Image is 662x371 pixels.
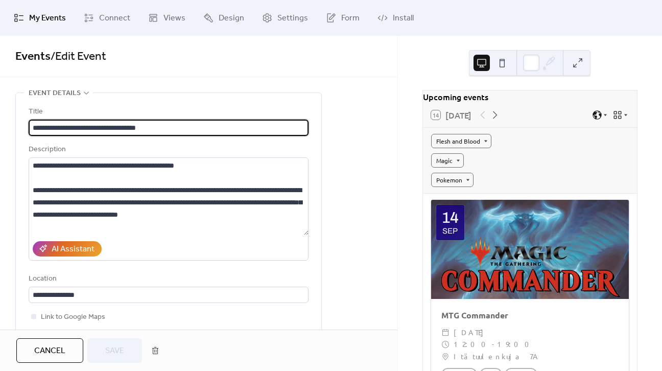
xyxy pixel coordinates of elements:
span: 12:00 [454,338,492,351]
span: [DATE] [454,327,489,339]
div: 14 [442,210,459,225]
span: / Edit Event [51,45,106,68]
span: - [492,338,497,351]
div: AI Assistant [52,243,94,256]
div: ​ [441,327,450,339]
div: Location [29,273,306,285]
a: Form [318,4,367,32]
div: ​ [441,351,450,363]
span: Views [163,12,185,25]
div: Sep [442,227,458,235]
span: Design [219,12,244,25]
a: Connect [76,4,138,32]
a: Settings [254,4,316,32]
span: Event details [29,87,81,100]
span: 19:00 [497,338,535,351]
div: Title [29,106,306,118]
a: Events [15,45,51,68]
span: Cancel [34,345,65,357]
a: Design [196,4,252,32]
a: Views [140,4,193,32]
div: ​ [441,338,450,351]
button: AI Assistant [33,241,102,257]
span: Form [341,12,360,25]
a: My Events [6,4,74,32]
div: MTG Commander [431,309,629,321]
span: Connect [99,12,130,25]
span: My Events [29,12,66,25]
a: Install [370,4,421,32]
span: Install [393,12,414,25]
span: Itätuulenkuja 7A [454,351,540,363]
span: Link to Google Maps [41,311,105,323]
span: Settings [277,12,308,25]
div: Upcoming events [423,90,637,103]
button: Cancel [16,338,83,363]
div: Description [29,144,306,156]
